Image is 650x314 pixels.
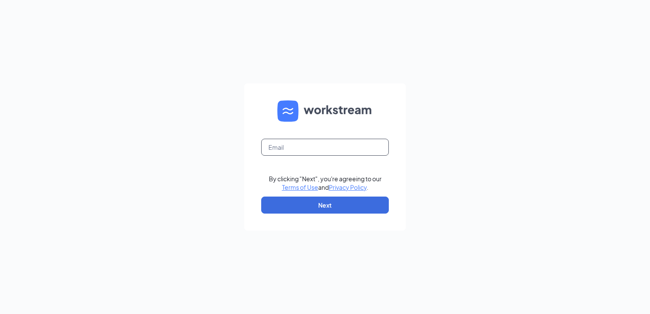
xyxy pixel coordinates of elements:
a: Terms of Use [282,183,318,191]
div: By clicking "Next", you're agreeing to our and . [269,174,382,191]
input: Email [261,139,389,156]
img: WS logo and Workstream text [277,100,373,122]
button: Next [261,197,389,214]
a: Privacy Policy [329,183,367,191]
